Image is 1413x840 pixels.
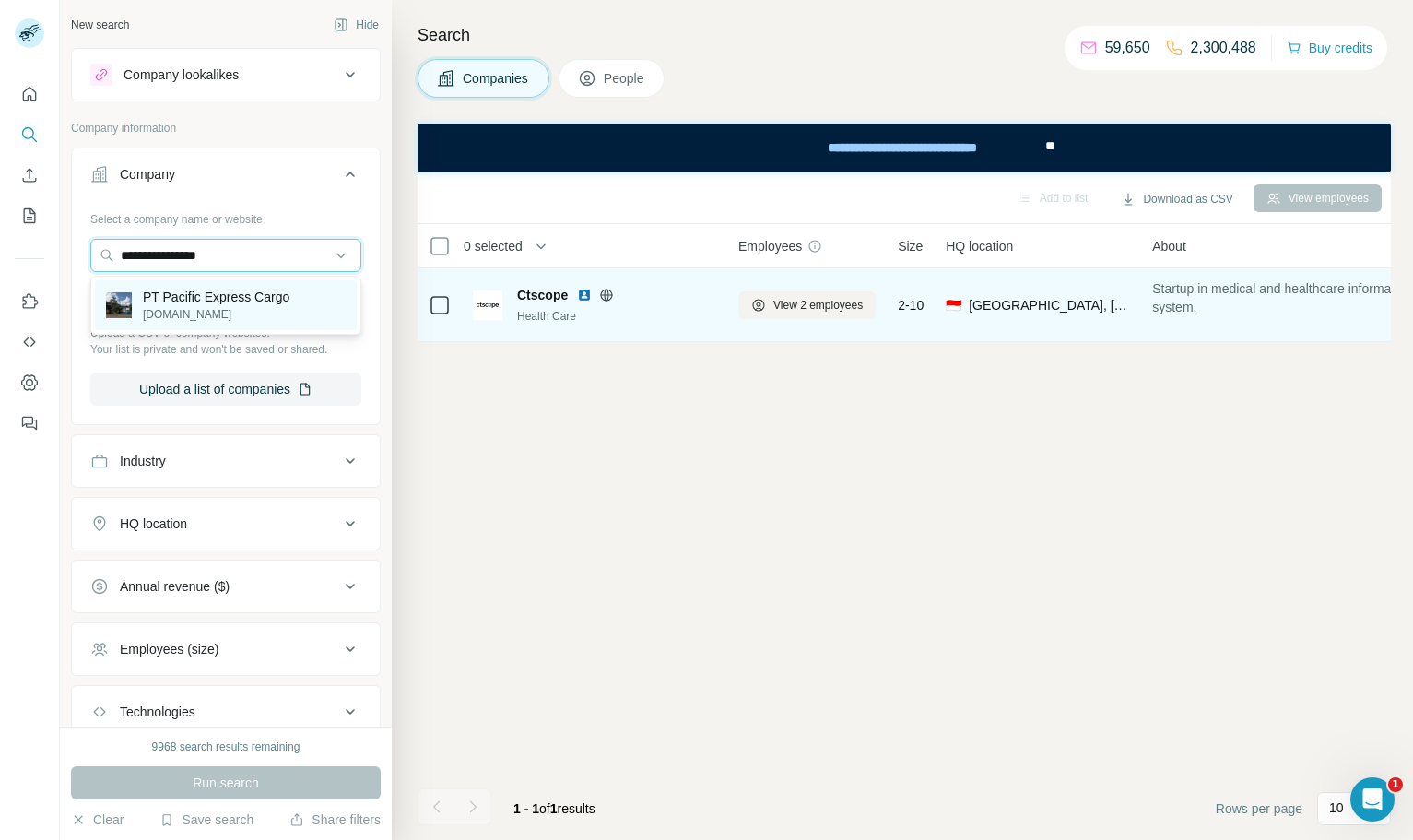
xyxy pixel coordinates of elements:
div: Employees (size) [120,640,218,658]
span: [GEOGRAPHIC_DATA], [GEOGRAPHIC_DATA], [GEOGRAPHIC_DATA] [969,296,1130,314]
span: 1 [550,801,558,816]
span: Rows per page [1216,799,1302,818]
p: 59,650 [1105,37,1150,59]
button: Buy credits [1287,35,1372,61]
h4: Search [418,22,1391,48]
span: 🇮🇩 [946,296,961,314]
span: 1 - 1 [513,801,539,816]
div: Company lookalikes [124,65,239,84]
button: Clear [71,810,124,829]
button: Company lookalikes [72,53,380,97]
div: Annual revenue ($) [120,577,230,596]
span: 2-10 [898,296,924,314]
span: Companies [463,69,530,88]
span: Employees [738,237,802,255]
button: Feedback [15,407,44,440]
p: 2,300,488 [1191,37,1256,59]
button: Enrich CSV [15,159,44,192]
p: [DOMAIN_NAME] [143,306,289,323]
p: PT Pacific Express Cargo [143,288,289,306]
div: Technologies [120,703,195,721]
img: PT Pacific Express Cargo [106,292,132,318]
button: Employees (size) [72,627,380,671]
span: People [604,69,646,88]
iframe: Intercom live chat [1350,777,1395,822]
button: Share filters [289,810,381,829]
button: Technologies [72,690,380,734]
div: New search [71,17,129,33]
p: 10 [1329,799,1344,817]
span: View 2 employees [773,297,863,314]
button: Save search [159,810,253,829]
span: 0 selected [464,237,523,255]
span: of [539,801,550,816]
button: My lists [15,199,44,232]
span: 1 [1388,777,1403,792]
p: Your list is private and won't be saved or shared. [90,341,361,358]
span: About [1152,237,1186,255]
div: Health Care [517,308,716,325]
button: Search [15,118,44,151]
button: View 2 employees [738,291,876,319]
button: Upload a list of companies [90,373,361,406]
button: Dashboard [15,366,44,399]
button: Download as CSV [1108,185,1245,213]
p: Company information [71,120,381,136]
button: Industry [72,439,380,483]
div: Company [120,165,175,183]
img: LinkedIn logo [577,288,592,302]
span: results [513,801,595,816]
iframe: Banner [418,124,1391,172]
div: 9968 search results remaining [152,739,300,755]
button: Quick start [15,77,44,111]
span: HQ location [946,237,1013,255]
button: Company [72,152,380,204]
div: Select a company name or website [90,204,361,228]
button: Hide [321,11,392,39]
span: Size [898,237,923,255]
button: Use Surfe API [15,325,44,359]
button: Annual revenue ($) [72,564,380,609]
button: HQ location [72,502,380,546]
div: Industry [120,452,166,470]
img: Logo of Ctscope [473,290,502,320]
div: HQ location [120,515,187,533]
span: Ctscope [517,286,568,304]
button: Use Surfe on LinkedIn [15,285,44,318]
